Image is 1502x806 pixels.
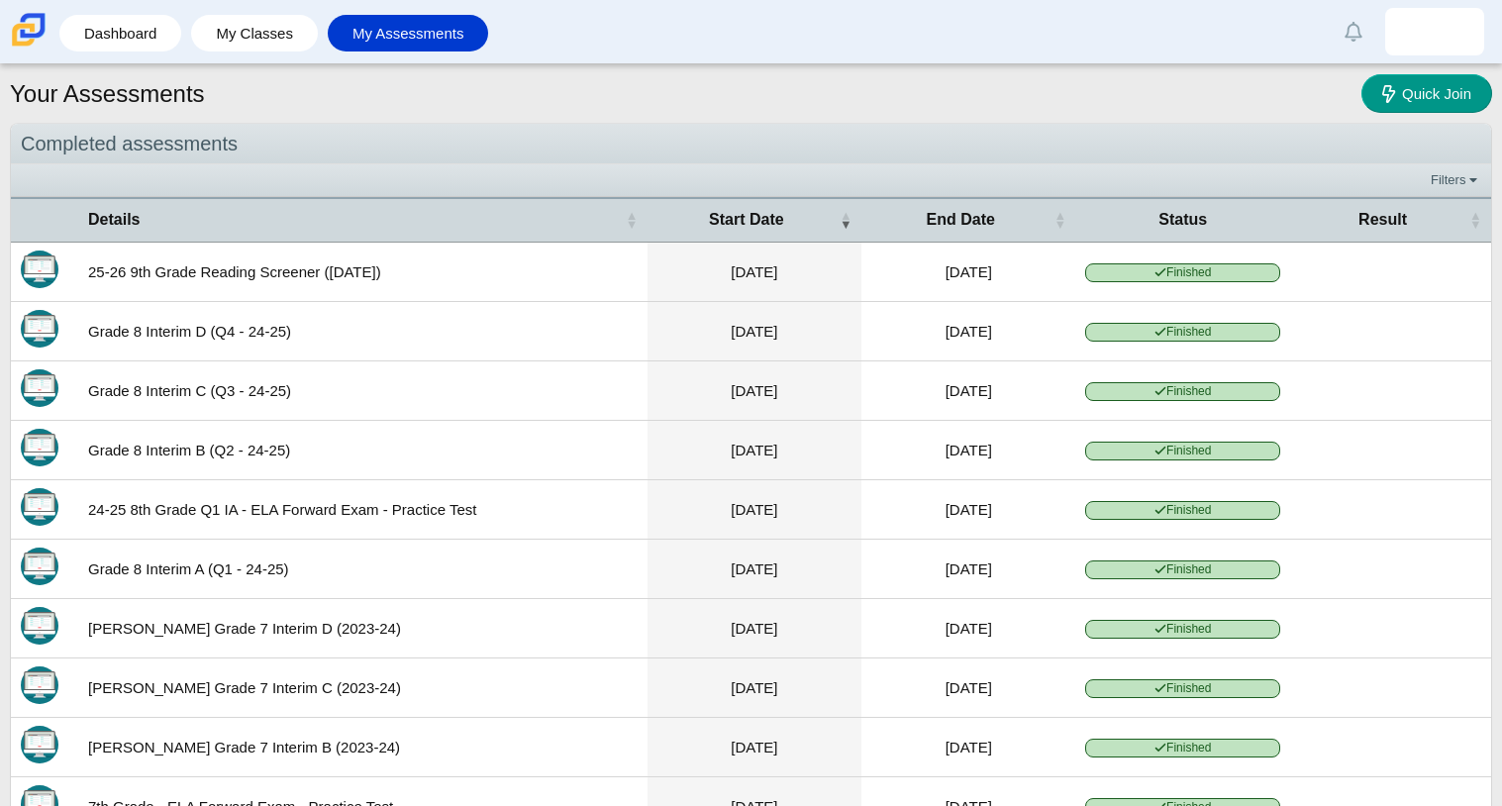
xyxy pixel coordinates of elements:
[78,718,648,777] td: [PERSON_NAME] Grade 7 Interim B (2023-24)
[78,361,648,421] td: Grade 8 Interim C (Q3 - 24-25)
[338,15,479,51] a: My Assessments
[1402,85,1471,102] span: Quick Join
[626,210,638,230] span: Details : Activate to sort
[21,488,58,526] img: Itembank
[78,540,648,599] td: Grade 8 Interim A (Q1 - 24-25)
[21,666,58,704] img: Itembank
[21,548,58,585] img: Itembank
[1419,16,1451,48] img: arryanna.winters.GXecHy
[78,421,648,480] td: Grade 8 Interim B (Q2 - 24-25)
[1085,739,1280,757] span: Finished
[21,369,58,407] img: Itembank
[21,251,58,288] img: Itembank
[731,442,777,458] time: Jan 17, 2025 at 1:08 PM
[1085,382,1280,401] span: Finished
[731,739,777,756] time: Jan 19, 2024 at 11:42 AM
[78,480,648,540] td: 24-25 8th Grade Q1 IA - ELA Forward Exam - Practice Test
[78,658,648,718] td: [PERSON_NAME] Grade 7 Interim C (2023-24)
[731,501,777,518] time: Oct 30, 2024 at 12:16 PM
[69,15,171,51] a: Dashboard
[871,209,1050,231] span: End Date
[946,739,992,756] time: Jan 19, 2024 at 12:04 PM
[8,9,50,50] img: Carmen School of Science & Technology
[946,323,992,340] time: May 29, 2025 at 9:01 AM
[946,679,992,696] time: Mar 14, 2024 at 1:50 PM
[78,243,648,302] td: 25-26 9th Grade Reading Screener ([DATE])
[731,323,777,340] time: May 28, 2025 at 8:50 AM
[21,726,58,763] img: Itembank
[731,620,777,637] time: Jun 5, 2024 at 1:19 PM
[1361,74,1492,113] a: Quick Join
[1469,210,1481,230] span: Result : Activate to sort
[946,382,992,399] time: Mar 18, 2025 at 8:57 AM
[78,302,648,361] td: Grade 8 Interim D (Q4 - 24-25)
[1085,442,1280,460] span: Finished
[1426,170,1486,190] a: Filters
[731,263,777,280] time: Aug 21, 2025 at 10:27 AM
[1385,8,1484,55] a: arryanna.winters.GXecHy
[946,442,992,458] time: Jan 17, 2025 at 1:41 PM
[1085,620,1280,639] span: Finished
[946,263,992,280] time: Aug 21, 2025 at 10:44 AM
[21,429,58,466] img: Itembank
[8,37,50,53] a: Carmen School of Science & Technology
[1085,209,1280,231] span: Status
[731,382,777,399] time: Mar 17, 2025 at 8:50 AM
[946,501,992,518] time: Oct 31, 2024 at 12:41 PM
[88,209,622,231] span: Details
[1053,210,1065,230] span: End Date : Activate to sort
[21,607,58,645] img: Itembank
[78,599,648,658] td: [PERSON_NAME] Grade 7 Interim D (2023-24)
[11,124,1491,164] div: Completed assessments
[1332,10,1375,53] a: Alerts
[1085,501,1280,520] span: Finished
[1085,263,1280,282] span: Finished
[657,209,836,231] span: Start Date
[946,560,992,577] time: Oct 31, 2024 at 2:32 PM
[1085,560,1280,579] span: Finished
[201,15,308,51] a: My Classes
[946,620,992,637] time: Jun 6, 2024 at 2:10 PM
[1085,323,1280,342] span: Finished
[1300,209,1465,231] span: Result
[731,560,777,577] time: Oct 28, 2024 at 2:14 PM
[10,77,205,111] h1: Your Assessments
[21,310,58,348] img: Itembank
[840,210,851,230] span: Start Date : Activate to remove sorting
[731,679,777,696] time: Mar 13, 2024 at 1:28 PM
[1085,679,1280,698] span: Finished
